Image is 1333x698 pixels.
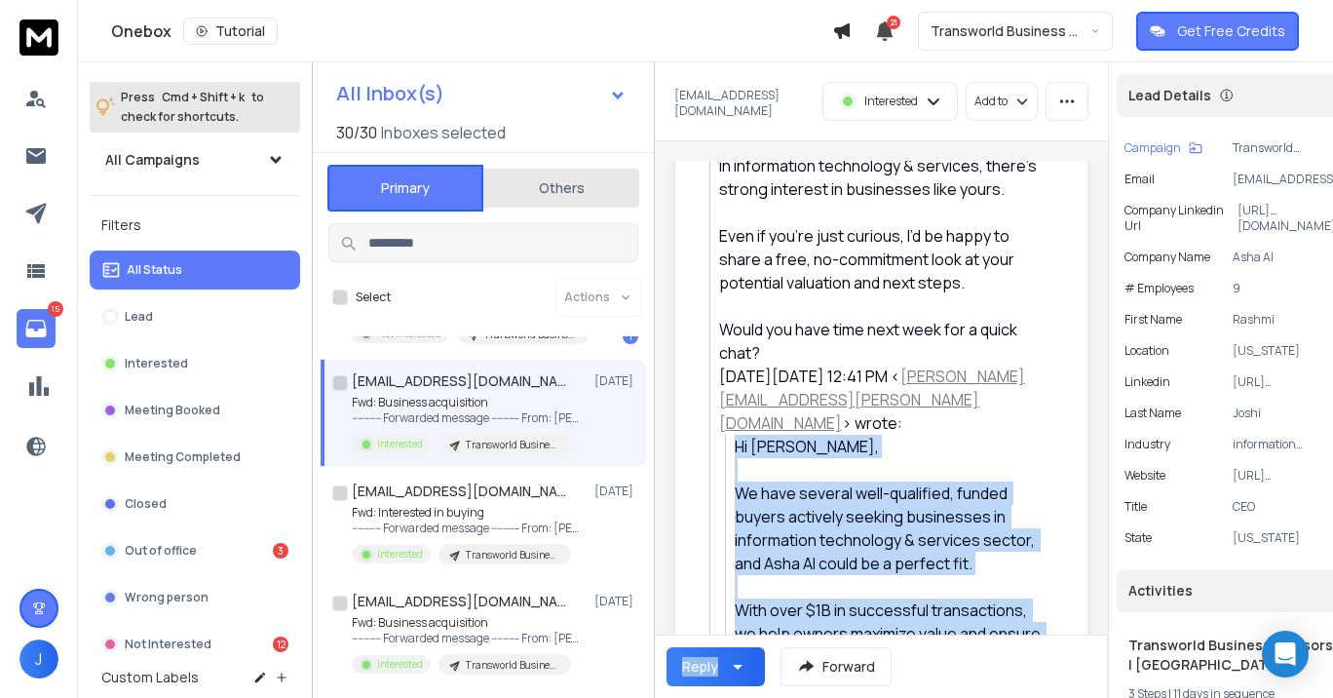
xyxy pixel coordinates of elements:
[125,543,197,559] p: Out of office
[19,640,58,679] button: J
[864,94,918,109] p: Interested
[125,403,220,418] p: Meeting Booked
[1124,343,1169,359] p: location
[127,262,182,278] p: All Status
[101,668,199,687] h3: Custom Labels
[111,18,832,45] div: Onebox
[273,637,288,652] div: 12
[1124,530,1152,546] p: State
[1262,631,1309,678] div: Open Intercom Messenger
[90,485,300,523] button: Closed
[125,449,241,465] p: Meeting Completed
[466,438,559,452] p: Transworld Business Advisors | [GEOGRAPHIC_DATA]
[90,391,300,430] button: Meeting Booked
[1124,437,1170,452] p: industry
[466,658,559,673] p: Transworld Business Advisors | [GEOGRAPHIC_DATA]
[90,625,300,664] button: Not Interested12
[735,435,1045,458] div: Hi [PERSON_NAME],
[377,547,423,562] p: Interested
[352,631,586,646] p: ---------- Forwarded message --------- From: [PERSON_NAME]
[682,657,718,677] div: Reply
[974,94,1008,109] p: Add to
[125,356,188,371] p: Interested
[336,121,377,144] span: 30 / 30
[90,578,300,617] button: Wrong person
[735,482,1045,575] div: We have several well-qualified, funded buyers actively seeking businesses in information technolo...
[183,18,278,45] button: Tutorial
[159,86,248,108] span: Cmd + Shift + k
[1177,21,1285,41] p: Get Free Credits
[352,410,586,426] p: ---------- Forwarded message --------- From: [PERSON_NAME]
[1124,499,1147,515] p: title
[719,366,1025,434] a: [PERSON_NAME][EMAIL_ADDRESS][PERSON_NAME][DOMAIN_NAME]
[483,167,639,210] button: Others
[352,615,586,631] p: Fwd: Business acquisition
[1124,203,1238,234] p: Company Linkedin Url
[594,484,638,499] p: [DATE]
[352,505,586,521] p: Fwd: Interested in buying
[90,297,300,336] button: Lead
[666,647,765,686] button: Reply
[1124,140,1181,156] p: Campaign
[1124,312,1182,328] p: First Name
[356,290,391,305] label: Select
[125,590,209,605] p: Wrong person
[887,16,900,29] span: 21
[321,74,642,113] button: All Inbox(s)
[623,329,638,344] div: 1
[125,309,153,325] p: Lead
[1124,468,1165,484] p: website
[352,395,586,410] p: Fwd: Business acquisition
[1124,172,1155,187] p: Email
[48,301,63,317] p: 15
[719,224,1045,294] div: Even if you’re just curious, I’d be happy to share a free, no-commitment look at your potential v...
[1124,406,1181,421] p: Last Name
[377,437,423,451] p: Interested
[352,482,566,501] h1: [EMAIL_ADDRESS][DOMAIN_NAME]
[781,647,892,686] button: Forward
[719,318,1045,365] div: Would you have time next week for a quick chat?
[125,496,167,512] p: Closed
[90,531,300,570] button: Out of office3
[594,594,638,609] p: [DATE]
[273,543,288,559] div: 3
[90,140,300,179] button: All Campaigns
[381,121,506,144] h3: Inboxes selected
[352,592,566,611] h1: [EMAIL_ADDRESS][DOMAIN_NAME]
[90,344,300,383] button: Interested
[90,212,300,239] h3: Filters
[17,309,56,348] a: 15
[1124,281,1194,296] p: # Employees
[719,365,1045,435] div: [DATE][DATE] 12:41 PM < > wrote:
[352,371,566,391] h1: [EMAIL_ADDRESS][DOMAIN_NAME]
[336,84,444,103] h1: All Inbox(s)
[90,438,300,477] button: Meeting Completed
[125,637,211,652] p: Not Interested
[594,373,638,389] p: [DATE]
[1124,250,1210,265] p: Company Name
[90,251,300,290] button: All Status
[352,521,586,536] p: ---------- Forwarded message --------- From: [PERSON_NAME]
[1136,12,1299,51] button: Get Free Credits
[735,599,1045,669] div: With over $1B in successful transactions, we help owners maximize value and ensure the right buye...
[674,88,811,119] p: [EMAIL_ADDRESS][DOMAIN_NAME]
[931,21,1091,41] p: Transworld Business Advisors of [GEOGRAPHIC_DATA]
[1124,374,1170,390] p: linkedin
[1124,140,1202,156] button: Campaign
[105,150,200,170] h1: All Campaigns
[121,88,264,127] p: Press to check for shortcuts.
[377,657,423,672] p: Interested
[327,165,483,212] button: Primary
[466,548,559,562] p: Transworld Business Advisors | [GEOGRAPHIC_DATA]
[1128,86,1211,105] p: Lead Details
